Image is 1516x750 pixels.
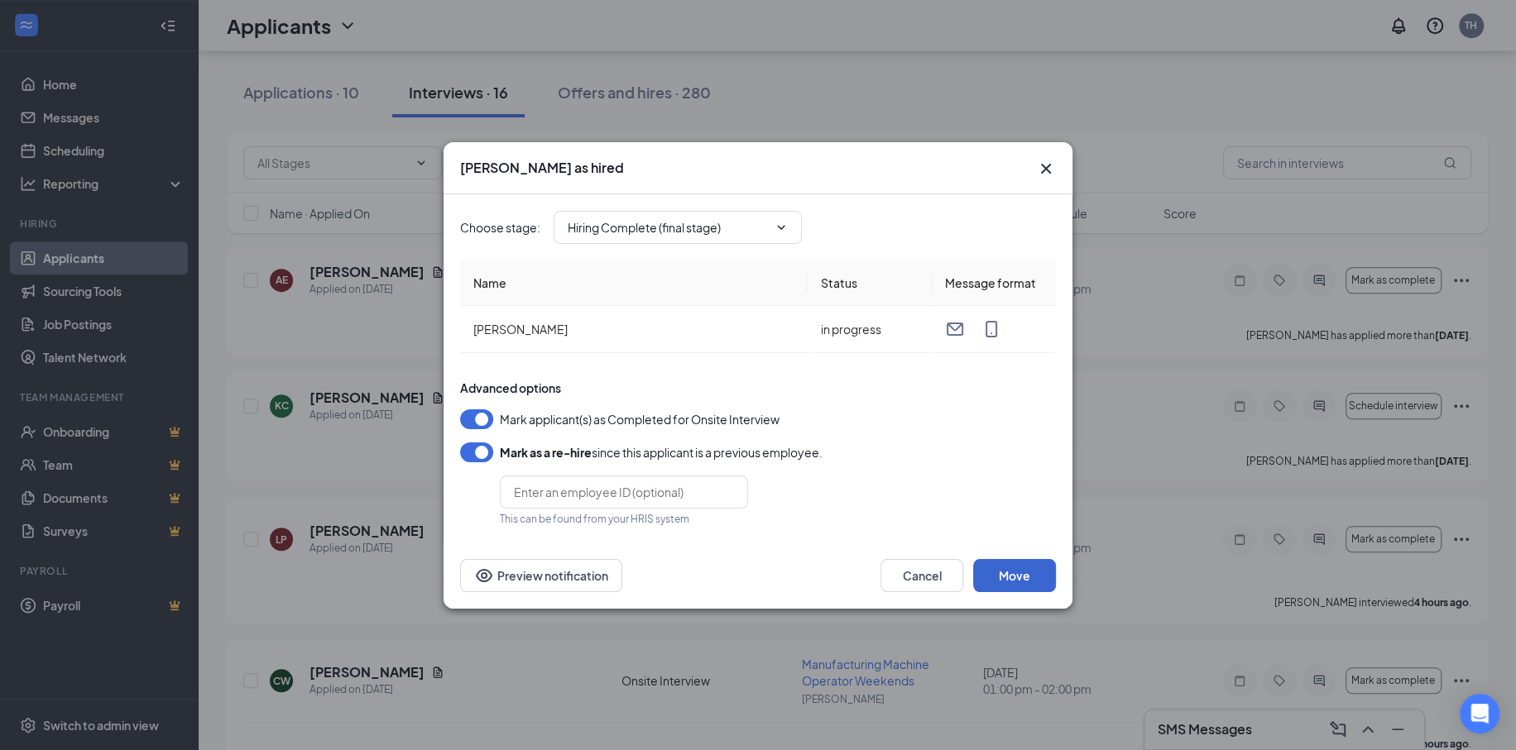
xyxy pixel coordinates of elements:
[460,380,1056,396] div: Advanced options
[474,566,494,585] svg: Eye
[500,475,748,509] input: Enter an employee ID (optional)
[932,260,1056,306] th: Message format
[460,218,540,236] span: Choose stage :
[880,559,963,592] button: Cancel
[945,319,965,339] svg: Email
[460,260,808,306] th: Name
[808,260,932,306] th: Status
[500,409,780,429] span: Mark applicant(s) as Completed for Onsite Interview
[1036,159,1056,179] button: Close
[473,322,568,337] span: [PERSON_NAME]
[500,445,592,460] b: Mark as a re-hire
[981,319,1001,339] svg: MobileSms
[460,559,622,592] button: Preview notificationEye
[1460,694,1499,733] div: Open Intercom Messenger
[500,442,823,462] div: since this applicant is a previous employee.
[775,221,788,234] svg: ChevronDown
[500,512,748,526] div: This can be found from your HRIS system
[808,306,932,353] td: in progress
[973,559,1056,592] button: Move
[1036,159,1056,179] svg: Cross
[460,159,624,177] h3: [PERSON_NAME] as hired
